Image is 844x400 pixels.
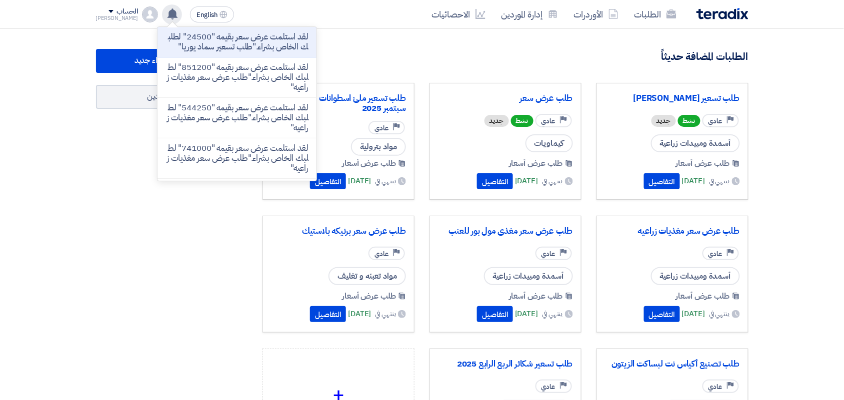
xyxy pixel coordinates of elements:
[509,157,563,169] span: طلب عرض أسعار
[271,93,406,113] a: طلب تسعير ملئ اسطوانات المواقع شهر سبتمبر 2025
[661,50,748,63] h4: الطلبات المضافة حديثاً
[196,11,217,18] span: English
[438,93,573,103] a: طلب عرض سعر
[424,2,493,26] a: الاحصائيات
[374,249,388,259] span: عادي
[651,115,676,127] div: جديد
[165,103,308,133] p: لقد استلمت عرض سعر بقيمه "544250" لطلبك الخاص بشراء."طلب عرض سعر مغذيات زراعيه"
[165,143,308,173] p: لقد استلمت عرض سعر بقيمه "741000" لطلبك الخاص بشراء."طلب عرض سعر مغذيات زراعيه"
[375,176,396,186] span: ينتهي في
[605,359,740,369] a: طلب تصنيع أكياس نت لبساكت الزيتون
[477,173,513,189] button: التفاصيل
[310,173,346,189] button: التفاصيل
[509,290,563,302] span: طلب عرض أسعار
[515,175,538,187] span: [DATE]
[644,173,680,189] button: التفاصيل
[605,226,740,236] a: طلب عرض سعر مغذيات زراعيه
[348,308,371,320] span: [DATE]
[438,359,573,369] a: طلب تسعير شكائر الربع الرابع 2025
[709,176,729,186] span: ينتهي في
[541,382,555,392] span: عادي
[651,267,740,285] span: أسمدة ومبيدات زراعية
[477,306,513,322] button: التفاصيل
[605,93,740,103] a: طلب تسعير [PERSON_NAME]
[626,2,684,26] a: الطلبات
[165,62,308,92] p: لقد استلمت عرض سعر بقيمه "851200" لطلبك الخاص بشراء."طلب عرض سعر مغذيات زراعيه"
[682,308,705,320] span: [DATE]
[374,123,388,133] span: عادي
[525,134,573,152] span: كيماويات
[651,134,740,152] span: أسمدة ومبيدات زراعية
[96,85,248,109] a: ادارة الموردين
[542,309,562,319] span: ينتهي في
[708,382,722,392] span: عادي
[142,6,158,22] img: profile_test.png
[682,175,705,187] span: [DATE]
[190,6,234,22] button: English
[709,309,729,319] span: ينتهي في
[511,115,533,127] span: نشط
[644,306,680,322] button: التفاصيل
[696,8,748,19] img: Teradix logo
[134,54,195,66] span: ابدأ طلب شراء جديد
[708,249,722,259] span: عادي
[438,226,573,236] a: طلب عرض سعر مغذى مول بور للعنب
[351,138,406,156] span: مواد بترولية
[310,306,346,322] button: التفاصيل
[678,115,700,127] span: نشط
[96,15,138,21] div: [PERSON_NAME]
[708,116,722,126] span: عادي
[493,2,566,26] a: إدارة الموردين
[116,7,138,16] div: الحساب
[342,157,396,169] span: طلب عرض أسعار
[328,267,406,285] span: مواد تعبئه و تغليف
[566,2,626,26] a: الأوردرات
[271,226,406,236] a: طلب عرض سعر برنيكه بلاستيك
[515,308,538,320] span: [DATE]
[542,176,562,186] span: ينتهي في
[676,157,730,169] span: طلب عرض أسعار
[676,290,730,302] span: طلب عرض أسعار
[484,115,509,127] div: جديد
[484,267,573,285] span: أسمدة ومبيدات زراعية
[165,32,308,52] p: لقد استلمت عرض سعر بقيمه "24500" لطلبك الخاص بشراء."طلب تسعير سماد يوريا"
[541,249,555,259] span: عادي
[375,309,396,319] span: ينتهي في
[342,290,396,302] span: طلب عرض أسعار
[541,116,555,126] span: عادي
[348,175,371,187] span: [DATE]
